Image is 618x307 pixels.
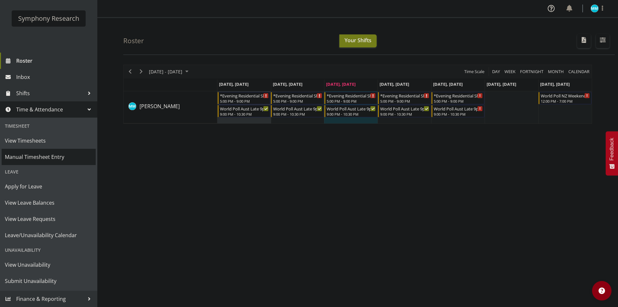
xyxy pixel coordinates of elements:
button: Month [567,68,591,76]
span: [DATE], [DATE] [487,81,516,87]
div: World Poll Aust Late 9p~10:30p [434,105,483,112]
a: Apply for Leave [2,178,96,195]
div: Murphy Mulholland"s event - World Poll Aust Late 9p~10:30p Begin From Friday, September 26, 2025 ... [431,105,484,117]
a: View Unavailability [2,257,96,273]
div: Murphy Mulholland"s event - World Poll Aust Late 9p~10:30p Begin From Monday, September 22, 2025 ... [218,105,271,117]
div: 5:00 PM - 9:00 PM [327,98,376,104]
div: 9:00 PM - 10:30 PM [380,111,429,117]
button: Timeline Week [503,68,517,76]
td: Murphy Mulholland resource [124,91,217,123]
button: Timeline Day [491,68,501,76]
button: Time Scale [463,68,486,76]
button: Previous [126,68,135,76]
a: View Timesheets [2,133,96,149]
div: 5:00 PM - 9:00 PM [220,98,269,104]
div: World Poll Aust Late 9p~10:30p [220,105,269,112]
div: next period [136,65,147,79]
div: 5:00 PM - 9:00 PM [273,98,322,104]
a: Manual Timesheet Entry [2,149,96,165]
div: Timeline Week of September 24, 2025 [123,65,592,124]
div: Murphy Mulholland"s event - *Evening Residential Shift 5-9pm Begin From Tuesday, September 23, 20... [271,92,324,104]
div: Murphy Mulholland"s event - World Poll Aust Late 9p~10:30p Begin From Thursday, September 25, 202... [378,105,431,117]
div: Murphy Mulholland"s event - World Poll Aust Late 9p~10:30p Begin From Wednesday, September 24, 20... [324,105,377,117]
div: previous period [125,65,136,79]
span: [DATE] - [DATE] [148,68,183,76]
span: Week [504,68,516,76]
span: Submit Unavailability [5,276,92,286]
div: Unavailability [2,243,96,257]
span: Shifts [16,88,84,98]
span: Time & Attendance [16,105,84,114]
span: Your Shifts [345,37,371,44]
a: View Leave Requests [2,211,96,227]
button: Timeline Month [547,68,565,76]
button: Filter Shifts [596,34,610,48]
span: Feedback [609,138,615,160]
div: Murphy Mulholland"s event - *Evening Residential Shift 5-9pm Begin From Friday, September 26, 202... [431,92,484,104]
a: Leave/Unavailability Calendar [2,227,96,243]
div: Murphy Mulholland"s event - World Poll Aust Late 9p~10:30p Begin From Tuesday, September 23, 2025... [271,105,324,117]
span: Inbox [16,72,94,82]
span: [DATE], [DATE] [326,81,356,87]
span: Leave/Unavailability Calendar [5,230,92,240]
span: View Leave Requests [5,214,92,224]
span: View Leave Balances [5,198,92,208]
span: Month [547,68,564,76]
div: 5:00 PM - 9:00 PM [380,98,429,104]
div: Leave [2,165,96,178]
div: *Evening Residential Shift 5-9pm [273,92,322,99]
div: Timesheet [2,119,96,133]
div: Murphy Mulholland"s event - *Evening Residential Shift 5-9pm Begin From Wednesday, September 24, ... [324,92,377,104]
div: Symphony Research [18,14,79,23]
span: [DATE], [DATE] [273,81,302,87]
table: Timeline Week of September 24, 2025 [217,91,592,123]
div: 12:00 PM - 7:00 PM [541,98,590,104]
img: help-xxl-2.png [599,288,605,294]
div: 9:00 PM - 10:30 PM [434,111,483,117]
div: World Poll Aust Late 9p~10:30p [273,105,322,112]
span: Day [491,68,501,76]
div: Murphy Mulholland"s event - *Evening Residential Shift 5-9pm Begin From Monday, September 22, 202... [218,92,271,104]
span: calendar [568,68,590,76]
div: 9:00 PM - 10:30 PM [220,111,269,117]
div: *Evening Residential Shift 5-9pm [220,92,269,99]
button: Your Shifts [339,34,377,47]
div: *Evening Residential Shift 5-9pm [434,92,483,99]
span: [PERSON_NAME] [139,103,180,110]
div: 5:00 PM - 9:00 PM [434,98,483,104]
span: Fortnight [519,68,544,76]
span: [DATE], [DATE] [540,81,570,87]
div: World Poll NZ Weekends [541,92,590,99]
span: [DATE], [DATE] [380,81,409,87]
button: Download a PDF of the roster according to the set date range. [577,34,591,48]
span: [DATE], [DATE] [219,81,248,87]
div: *Evening Residential Shift 5-9pm [380,92,429,99]
div: 9:00 PM - 10:30 PM [273,111,322,117]
button: September 2025 [148,68,191,76]
a: [PERSON_NAME] [139,102,180,110]
button: Fortnight [519,68,545,76]
div: *Evening Residential Shift 5-9pm [327,92,376,99]
div: World Poll Aust Late 9p~10:30p [380,105,429,112]
button: Feedback - Show survey [606,131,618,175]
span: Apply for Leave [5,182,92,191]
button: Next [137,68,146,76]
h4: Roster [123,37,144,45]
img: murphy-mulholland11450.jpg [591,5,599,12]
span: Manual Timesheet Entry [5,152,92,162]
span: Time Scale [464,68,485,76]
span: Roster [16,56,94,66]
span: View Timesheets [5,136,92,146]
span: View Unavailability [5,260,92,270]
div: Murphy Mulholland"s event - World Poll NZ Weekends Begin From Sunday, September 28, 2025 at 12:00... [539,92,591,104]
a: View Leave Balances [2,195,96,211]
span: Finance & Reporting [16,294,84,304]
a: Submit Unavailability [2,273,96,289]
span: [DATE], [DATE] [433,81,463,87]
div: World Poll Aust Late 9p~10:30p [327,105,376,112]
div: 9:00 PM - 10:30 PM [327,111,376,117]
div: Murphy Mulholland"s event - *Evening Residential Shift 5-9pm Begin From Thursday, September 25, 2... [378,92,431,104]
div: September 22 - 28, 2025 [147,65,192,79]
